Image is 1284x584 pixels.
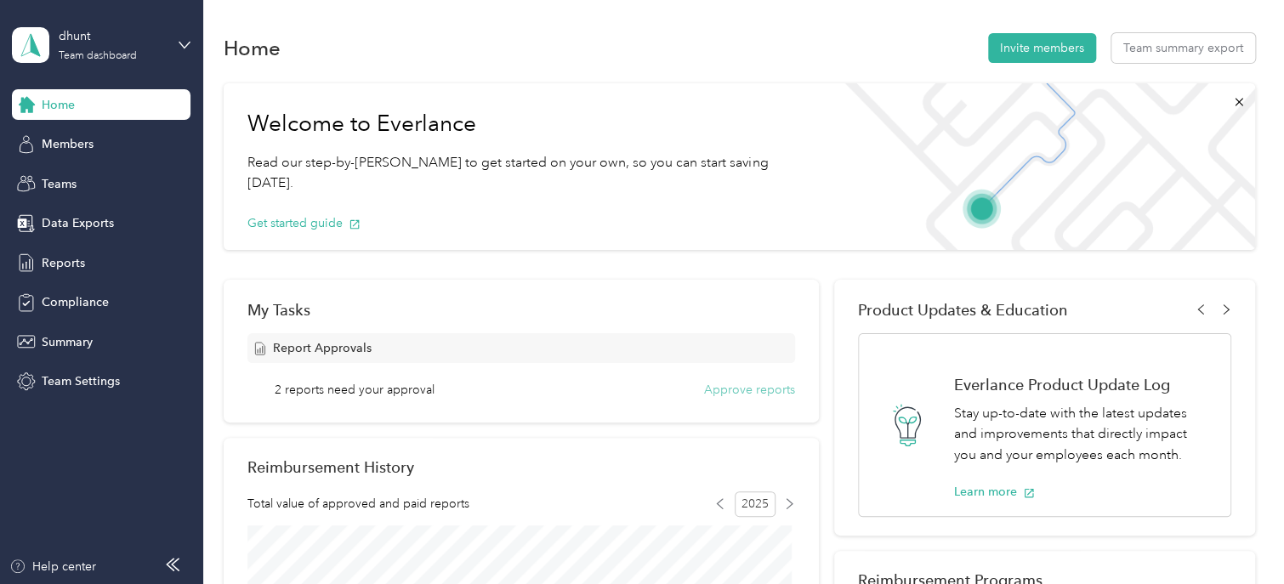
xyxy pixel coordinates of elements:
[247,495,469,513] span: Total value of approved and paid reports
[954,483,1035,501] button: Learn more
[9,558,96,575] button: Help center
[42,214,114,232] span: Data Exports
[1189,489,1284,584] iframe: Everlance-gr Chat Button Frame
[42,372,120,390] span: Team Settings
[247,301,795,319] div: My Tasks
[954,403,1213,466] p: Stay up-to-date with the latest updates and improvements that directly impact you and your employ...
[247,458,414,476] h2: Reimbursement History
[42,333,93,351] span: Summary
[224,39,281,57] h1: Home
[59,51,137,61] div: Team dashboard
[42,254,85,272] span: Reports
[247,214,361,232] button: Get started guide
[247,152,804,194] p: Read our step-by-[PERSON_NAME] to get started on your own, so you can start saving [DATE].
[275,381,435,399] span: 2 reports need your approval
[704,381,795,399] button: Approve reports
[273,339,372,357] span: Report Approvals
[42,293,109,311] span: Compliance
[59,27,165,45] div: dhunt
[42,175,77,193] span: Teams
[42,135,94,153] span: Members
[858,301,1068,319] span: Product Updates & Education
[735,491,776,517] span: 2025
[988,33,1096,63] button: Invite members
[1111,33,1255,63] button: Team summary export
[42,96,75,114] span: Home
[828,83,1255,250] img: Welcome to everlance
[954,376,1213,394] h1: Everlance Product Update Log
[247,111,804,138] h1: Welcome to Everlance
